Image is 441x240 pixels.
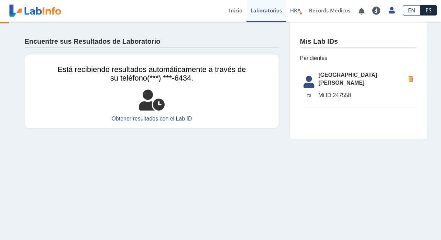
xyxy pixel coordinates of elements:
a: EN [403,5,420,15]
span: Está recibiendo resultados automáticamente a través de su teléfono [58,65,246,82]
span: Pendientes [300,54,417,62]
h4: Encuentre sus Resultados de Laboratorio [25,38,161,46]
h4: Mis Lab IDs [300,38,338,46]
a: ES [420,5,437,15]
span: Mi ID: [319,92,333,98]
span: [GEOGRAPHIC_DATA][PERSON_NAME] [319,71,405,87]
span: HRA [290,7,301,14]
span: Yo [299,92,319,98]
a: Obtener resultados con el Lab ID [58,115,246,123]
span: 247558 [319,91,405,100]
